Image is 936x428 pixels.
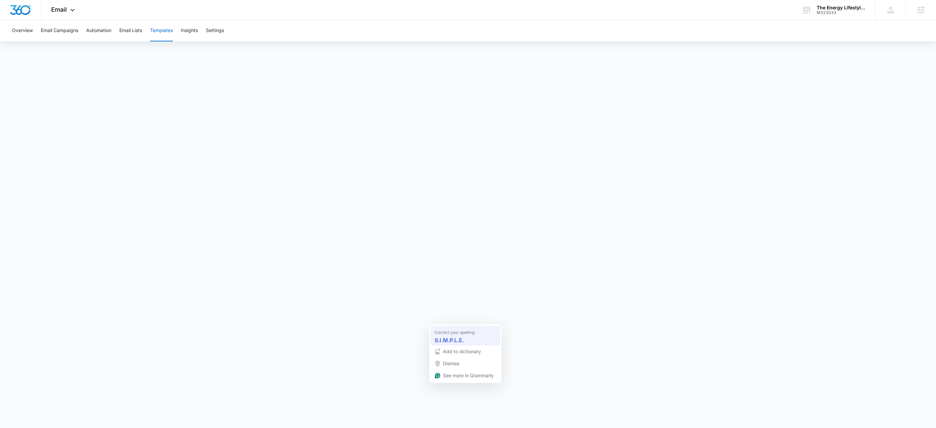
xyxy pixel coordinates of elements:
button: Email Lists [119,20,142,41]
button: Email Campaigns [41,20,78,41]
button: Insights [181,20,198,41]
div: account id [817,10,865,15]
span: Email [51,6,67,13]
div: account name [817,5,865,10]
button: Overview [12,20,33,41]
button: Automation [86,20,111,41]
button: Templates [150,20,173,41]
button: Settings [206,20,224,41]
